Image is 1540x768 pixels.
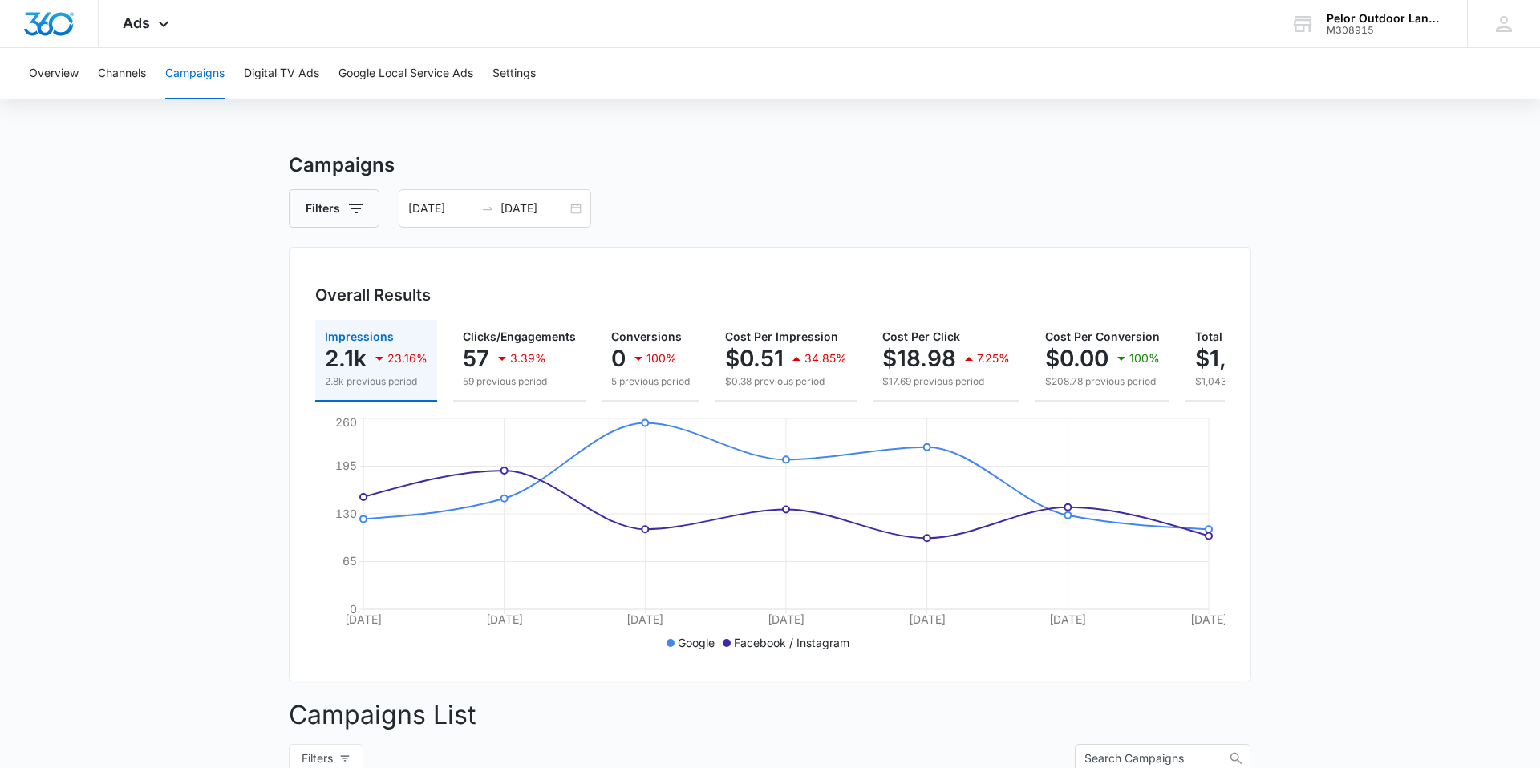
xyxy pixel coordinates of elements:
p: 7.25% [977,353,1010,364]
p: Facebook / Instagram [734,634,849,651]
p: 34.85% [804,353,847,364]
p: 23.16% [387,353,428,364]
tspan: 195 [335,459,357,472]
span: Conversions [611,329,682,343]
div: account name [1327,12,1444,25]
tspan: [DATE] [345,612,382,626]
span: Cost Per Click [882,329,960,343]
p: 100% [646,353,677,364]
span: Ads [123,14,150,31]
p: $208.78 previous period [1045,374,1160,389]
h3: Campaigns [289,151,1251,180]
button: Settings [492,48,536,99]
tspan: [DATE] [909,612,946,626]
p: Campaigns List [289,696,1251,734]
div: account id [1327,25,1444,36]
tspan: 130 [335,507,357,520]
span: Cost Per Conversion [1045,329,1160,343]
tspan: [DATE] [626,612,663,626]
input: Search Campaigns [1084,750,1200,767]
p: 100% [1129,353,1160,364]
p: $18.98 [882,346,956,371]
tspan: [DATE] [1190,612,1227,626]
tspan: [DATE] [1049,612,1086,626]
span: Clicks/Engagements [463,329,576,343]
p: $0.38 previous period [725,374,847,389]
button: Overview [29,48,79,99]
p: 3.39% [510,353,546,364]
span: Total Spend [1195,329,1261,343]
input: End date [500,200,567,217]
span: to [481,202,494,215]
tspan: [DATE] [486,612,523,626]
tspan: 260 [335,415,357,429]
p: 2.8k previous period [325,374,428,389]
p: $1,081.60 [1195,346,1299,371]
span: search [1222,752,1250,765]
button: Campaigns [165,48,225,99]
span: Filters [302,750,333,767]
p: 5 previous period [611,374,690,389]
p: 2.1k [325,346,367,371]
p: $0.00 [1045,346,1108,371]
tspan: 0 [350,602,357,616]
p: Google [678,634,715,651]
span: swap-right [481,202,494,215]
button: Filters [289,189,379,228]
p: 57 [463,346,489,371]
p: $0.51 [725,346,784,371]
span: Impressions [325,329,394,343]
tspan: 65 [342,554,357,568]
button: Channels [98,48,146,99]
tspan: [DATE] [768,612,804,626]
p: $17.69 previous period [882,374,1010,389]
p: 59 previous period [463,374,576,389]
span: Cost Per Impression [725,329,838,343]
button: Digital TV Ads [244,48,319,99]
h3: Overall Results [315,283,431,307]
p: 0 [611,346,626,371]
button: Google Local Service Ads [338,48,473,99]
input: Start date [408,200,475,217]
p: $1,043.90 previous period [1195,374,1354,389]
